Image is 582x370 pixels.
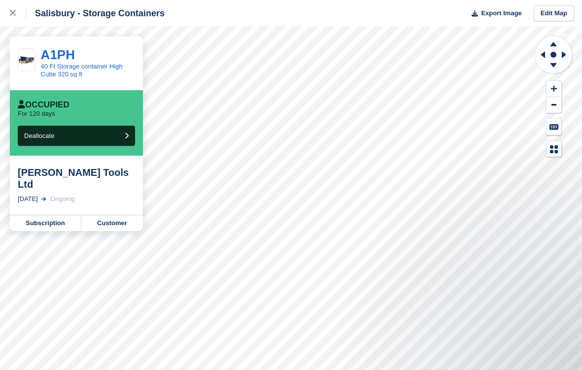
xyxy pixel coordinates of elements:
[547,119,561,135] button: Keyboard Shortcuts
[466,5,522,22] button: Export Image
[547,81,561,97] button: Zoom In
[41,197,46,201] img: arrow-right-light-icn-cde0832a797a2874e46488d9cf13f60e5c3a73dbe684e267c42b8395dfbc2abf.svg
[18,194,38,204] div: [DATE]
[534,5,574,22] a: Edit Map
[26,7,165,19] div: Salisbury - Storage Containers
[10,215,81,231] a: Subscription
[41,63,123,78] a: 40 Ft Storage container High Cube 320 sq ft
[18,110,55,118] p: For 120 days
[41,47,75,62] a: A1PH
[18,167,135,190] div: [PERSON_NAME] Tools Ltd
[81,215,143,231] a: Customer
[50,194,74,204] div: Ongoing
[547,141,561,157] button: Map Legend
[481,8,521,18] span: Export Image
[547,97,561,113] button: Zoom Out
[24,132,54,139] span: Deallocate
[18,126,135,146] button: Deallocate
[18,100,69,110] div: Occupied
[18,54,35,67] img: 40-ft-HC-container.jpg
